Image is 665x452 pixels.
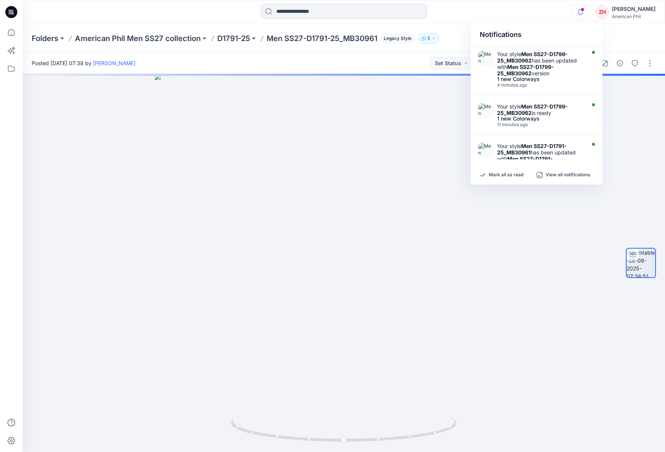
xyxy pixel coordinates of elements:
[627,249,655,277] img: turntable-28-08-2025-07:38:51
[478,143,493,158] img: Men SS27-D1791-25_MB30961
[478,103,493,118] img: Men SS27-D1799-25_MB30962
[614,57,626,69] button: Details
[377,33,415,44] button: Legacy Style
[497,143,584,168] div: Your style has been updated with version
[427,34,430,43] p: 5
[497,143,567,156] strong: Men SS27-D1791-25_MB30961
[32,33,58,44] a: Folders
[497,116,584,121] div: 1 new Colorways
[497,82,584,88] div: Thursday, August 28, 2025 09:42
[595,5,609,19] div: ZH
[546,172,590,179] p: View all notifications
[612,5,656,14] div: [PERSON_NAME]
[497,103,568,116] strong: Men SS27-D1799-25_MB30962
[217,33,250,44] a: D1791-25
[32,59,136,67] span: Posted [DATE] 07:38 by
[497,122,584,127] div: Thursday, August 28, 2025 09:35
[497,103,584,116] div: Your style is ready
[497,64,554,76] strong: Men SS27-D1799-25_MB30962
[497,76,584,82] div: 1 new Colorways
[489,172,523,179] p: Mark all as read
[267,33,377,44] p: Men SS27-D1791-25_MB30961
[497,51,568,64] strong: Men SS27-D1799-25_MB30962
[478,51,493,66] img: Men SS27-D1799-25_MB30962
[497,51,584,76] div: Your style has been updated with version
[497,156,553,168] strong: Men SS27-D1791-25_MB30961
[380,34,415,43] span: Legacy Style
[612,14,656,19] div: American Phil
[471,23,602,46] div: Notifications
[418,33,439,44] button: 5
[75,33,201,44] a: American Phil Men SS27 collection
[93,60,136,66] a: [PERSON_NAME]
